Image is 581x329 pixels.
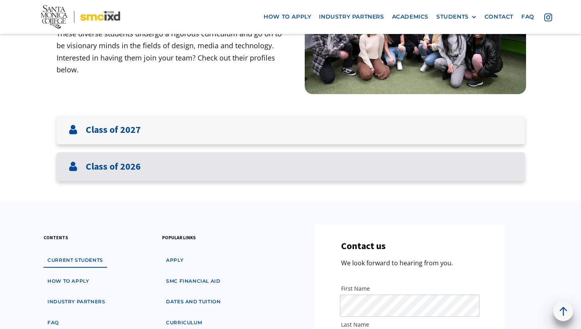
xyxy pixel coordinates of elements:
a: apply [162,253,187,268]
div: STUDENTS [436,13,469,20]
a: faq [517,9,538,24]
h3: contents [43,234,68,241]
img: Santa Monica College - SMC IxD logo [41,5,120,28]
h3: Contact us [341,240,386,252]
a: contact [481,9,517,24]
a: industry partners [315,9,388,24]
h3: popular links [162,234,196,241]
img: User icon [68,162,78,171]
a: how to apply [260,9,315,24]
a: dates and tuition [162,295,224,309]
a: Current students [43,253,107,268]
h3: Class of 2026 [86,161,141,172]
p: Our students are inquisitive, imaginative and creative designers. These diverse students undergo ... [57,15,291,76]
img: icon - instagram [544,13,552,21]
a: SMC financial aid [162,274,224,289]
a: back to top [553,301,573,321]
a: Academics [388,9,432,24]
img: User icon [68,125,78,134]
a: how to apply [43,274,93,289]
label: First Name [341,285,478,293]
h3: Class of 2027 [86,124,141,136]
p: We look forward to hearing from you. [341,258,453,268]
label: Last Name [341,321,478,329]
a: industry partners [43,295,109,309]
div: STUDENTS [436,13,477,20]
